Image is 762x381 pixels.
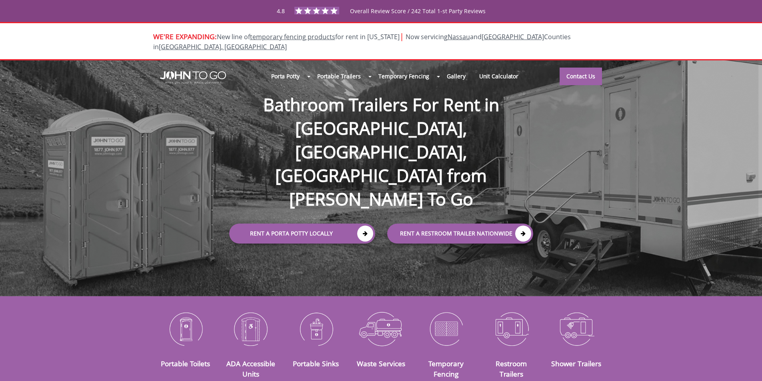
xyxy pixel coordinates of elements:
[354,308,408,349] img: Waste-Services-icon_N.png
[250,32,335,41] a: temporary fencing products
[160,71,226,84] img: JOHN to go
[153,32,571,51] span: New line of for rent in [US_STATE]
[387,224,533,244] a: rent a RESTROOM TRAILER Nationwide
[440,68,472,85] a: Gallery
[293,359,339,368] a: Portable Sinks
[224,308,277,349] img: ADA-Accessible-Units-icon_N.png
[221,67,541,211] h1: Bathroom Trailers For Rent in [GEOGRAPHIC_DATA], [GEOGRAPHIC_DATA], [GEOGRAPHIC_DATA] from [PERSO...
[482,32,544,41] a: [GEOGRAPHIC_DATA]
[472,68,526,85] a: Unit Calculator
[229,224,375,244] a: Rent a Porta Potty Locally
[153,32,217,41] span: WE'RE EXPANDING:
[264,68,306,85] a: Porta Potty
[289,308,342,349] img: Portable-Sinks-icon_N.png
[550,308,603,349] img: Shower-Trailers-icon_N.png
[277,7,285,15] span: 4.8
[357,359,405,368] a: Waste Services
[551,359,601,368] a: Shower Trailers
[153,32,571,51] span: Now servicing and Counties in
[496,359,527,379] a: Restroom Trailers
[310,68,368,85] a: Portable Trailers
[448,32,470,41] a: Nassau
[372,68,436,85] a: Temporary Fencing
[226,359,275,379] a: ADA Accessible Units
[350,7,486,31] span: Overall Review Score / 242 Total 1-st Party Reviews
[485,308,538,349] img: Restroom-Trailers-icon_N.png
[428,359,464,379] a: Temporary Fencing
[420,308,473,349] img: Temporary-Fencing-cion_N.png
[159,42,287,51] a: [GEOGRAPHIC_DATA], [GEOGRAPHIC_DATA]
[159,308,212,349] img: Portable-Toilets-icon_N.png
[161,359,210,368] a: Portable Toilets
[560,68,602,85] a: Contact Us
[400,31,404,42] span: |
